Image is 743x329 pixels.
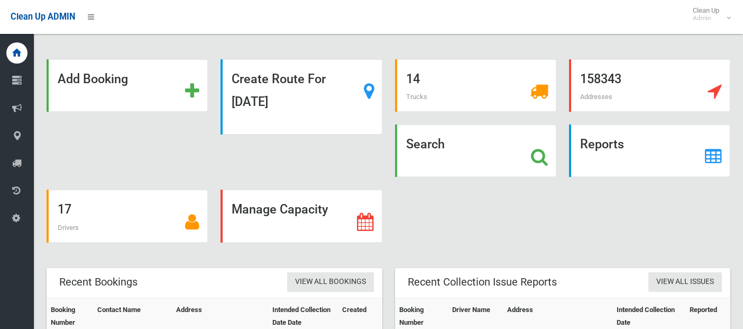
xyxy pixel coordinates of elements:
a: Add Booking [47,59,208,112]
small: Admin [693,14,719,22]
a: Reports [569,125,730,177]
a: 17 Drivers [47,190,208,242]
strong: Manage Capacity [232,202,328,217]
a: Search [395,125,556,177]
strong: Create Route For [DATE] [232,72,326,109]
strong: Add Booking [58,72,128,86]
span: Trucks [406,93,427,101]
header: Recent Collection Issue Reports [395,272,570,292]
strong: Search [406,137,445,152]
span: Drivers [58,224,79,232]
a: View All Issues [648,272,722,292]
a: View All Bookings [287,272,374,292]
a: Create Route For [DATE] [221,59,382,135]
a: 14 Trucks [395,59,556,112]
span: Clean Up ADMIN [11,12,75,22]
a: Manage Capacity [221,190,382,242]
strong: 158343 [580,72,621,86]
a: 158343 Addresses [569,59,730,112]
strong: 14 [406,72,420,86]
span: Addresses [580,93,612,101]
header: Recent Bookings [47,272,150,292]
strong: 17 [58,202,71,217]
strong: Reports [580,137,624,152]
span: Clean Up [687,6,730,22]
